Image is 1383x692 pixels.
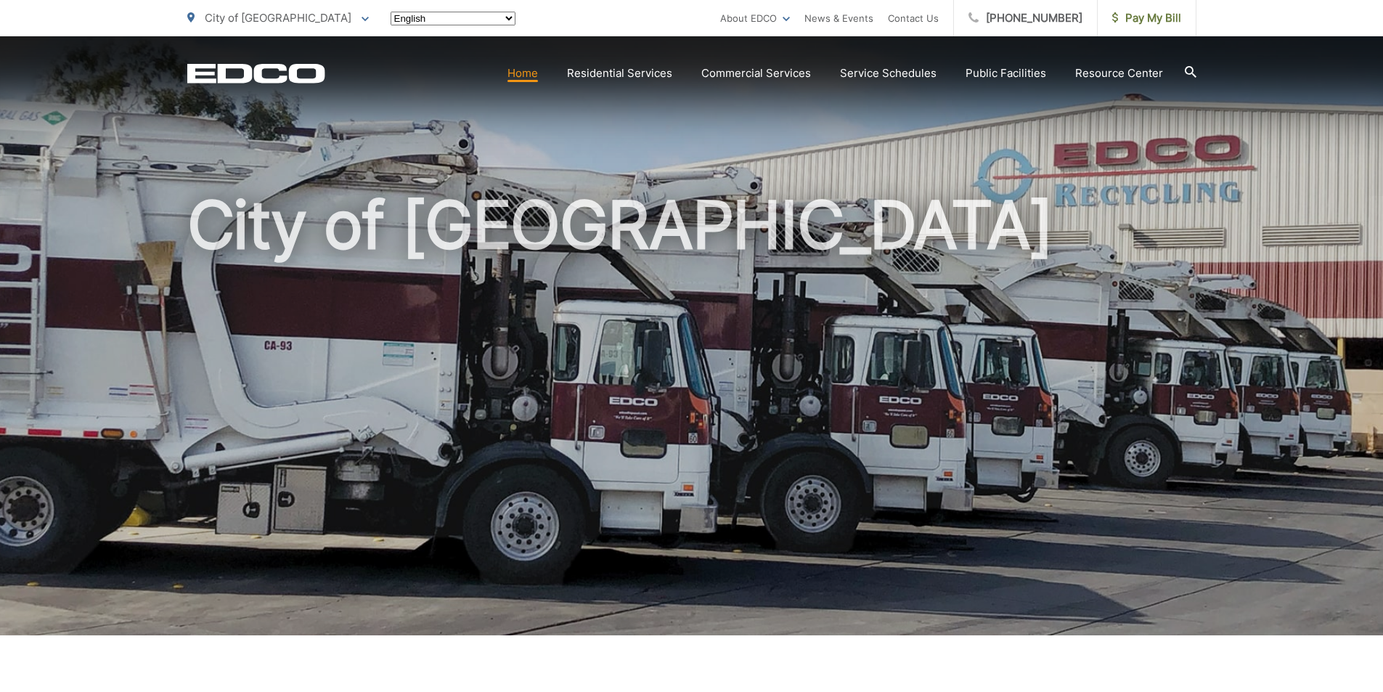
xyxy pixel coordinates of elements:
a: Home [507,65,538,82]
a: Commercial Services [701,65,811,82]
a: Contact Us [888,9,939,27]
span: City of [GEOGRAPHIC_DATA] [205,11,351,25]
select: Select a language [391,12,515,25]
span: Pay My Bill [1112,9,1181,27]
a: News & Events [804,9,873,27]
a: About EDCO [720,9,790,27]
a: EDCD logo. Return to the homepage. [187,63,325,84]
a: Service Schedules [840,65,937,82]
a: Residential Services [567,65,672,82]
h1: City of [GEOGRAPHIC_DATA] [187,189,1196,648]
a: Resource Center [1075,65,1163,82]
a: Public Facilities [966,65,1046,82]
